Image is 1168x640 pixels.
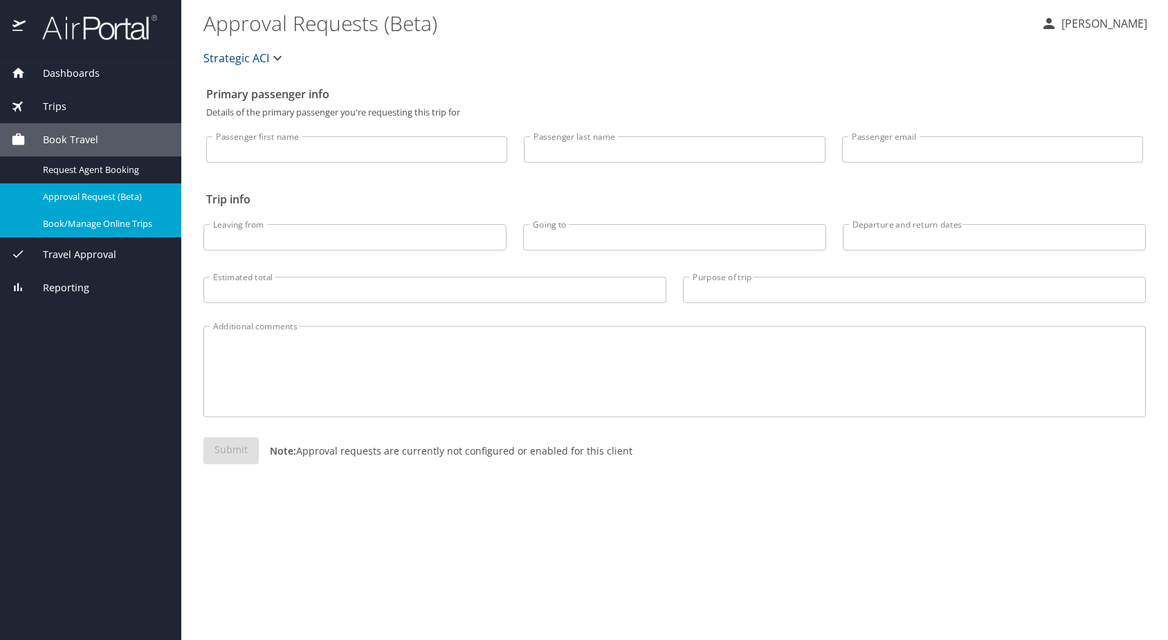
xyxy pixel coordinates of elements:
[1035,11,1153,36] button: [PERSON_NAME]
[26,132,98,147] span: Book Travel
[206,108,1143,117] p: Details of the primary passenger you're requesting this trip for
[270,444,296,457] strong: Note:
[12,14,27,41] img: icon-airportal.png
[43,217,165,230] span: Book/Manage Online Trips
[27,14,157,41] img: airportal-logo.png
[43,190,165,203] span: Approval Request (Beta)
[26,280,89,295] span: Reporting
[26,247,116,262] span: Travel Approval
[203,48,269,68] span: Strategic ACI
[1057,15,1147,32] p: [PERSON_NAME]
[26,99,66,114] span: Trips
[206,188,1143,210] h2: Trip info
[259,444,632,458] p: Approval requests are currently not configured or enabled for this client
[206,83,1143,105] h2: Primary passenger info
[43,163,165,176] span: Request Agent Booking
[26,66,100,81] span: Dashboards
[198,44,291,72] button: Strategic ACI
[203,1,1030,44] h1: Approval Requests (Beta)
